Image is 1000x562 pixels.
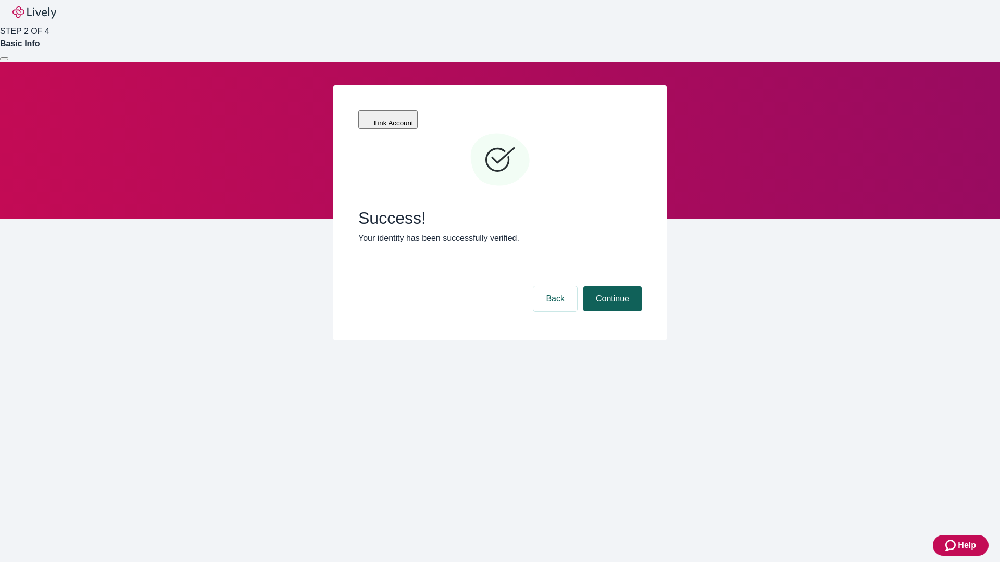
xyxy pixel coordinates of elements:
button: Continue [583,286,642,311]
span: Success! [358,208,642,228]
img: Lively [12,6,56,19]
svg: Checkmark icon [469,129,531,191]
span: Help [958,539,976,552]
svg: Zendesk support icon [945,539,958,552]
p: Your identity has been successfully verified. [358,232,642,245]
button: Link Account [358,110,418,129]
button: Back [533,286,577,311]
button: Zendesk support iconHelp [933,535,989,556]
